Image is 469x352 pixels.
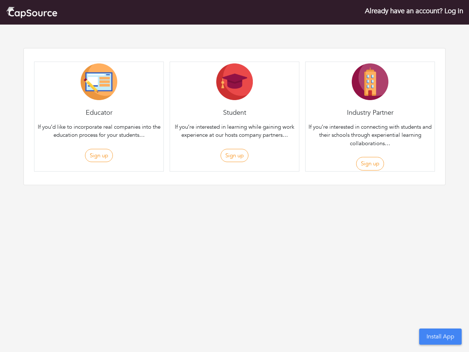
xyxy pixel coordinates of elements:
[221,149,248,162] button: Sign up
[171,123,298,139] p: If you’re interested in learning while gaining work experience at our hosts company partners…
[6,6,58,19] img: cap_logo.png
[170,109,299,117] h4: Student
[365,6,463,16] a: Already have an account? Log in
[81,63,117,100] img: Educator-Icon-31d5a1e457ca3f5474c6b92ab10a5d5101c9f8fbafba7b88091835f1a8db102f.png
[36,123,162,139] p: If you’d like to incorporate real companies into the education process for your students…
[85,149,113,162] button: Sign up
[306,109,435,117] h4: Industry Partner
[307,123,433,148] p: If you’re interested in connecting with students and their schools through experiential learning ...
[216,63,253,100] img: Student-Icon-6b6867cbad302adf8029cb3ecf392088beec6a544309a027beb5b4b4576828a8.png
[356,157,384,170] button: Sign up
[34,109,163,117] h4: Educator
[352,63,388,100] img: Company-Icon-7f8a26afd1715722aa5ae9dc11300c11ceeb4d32eda0db0d61c21d11b95ecac6.png
[419,329,462,345] button: Install App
